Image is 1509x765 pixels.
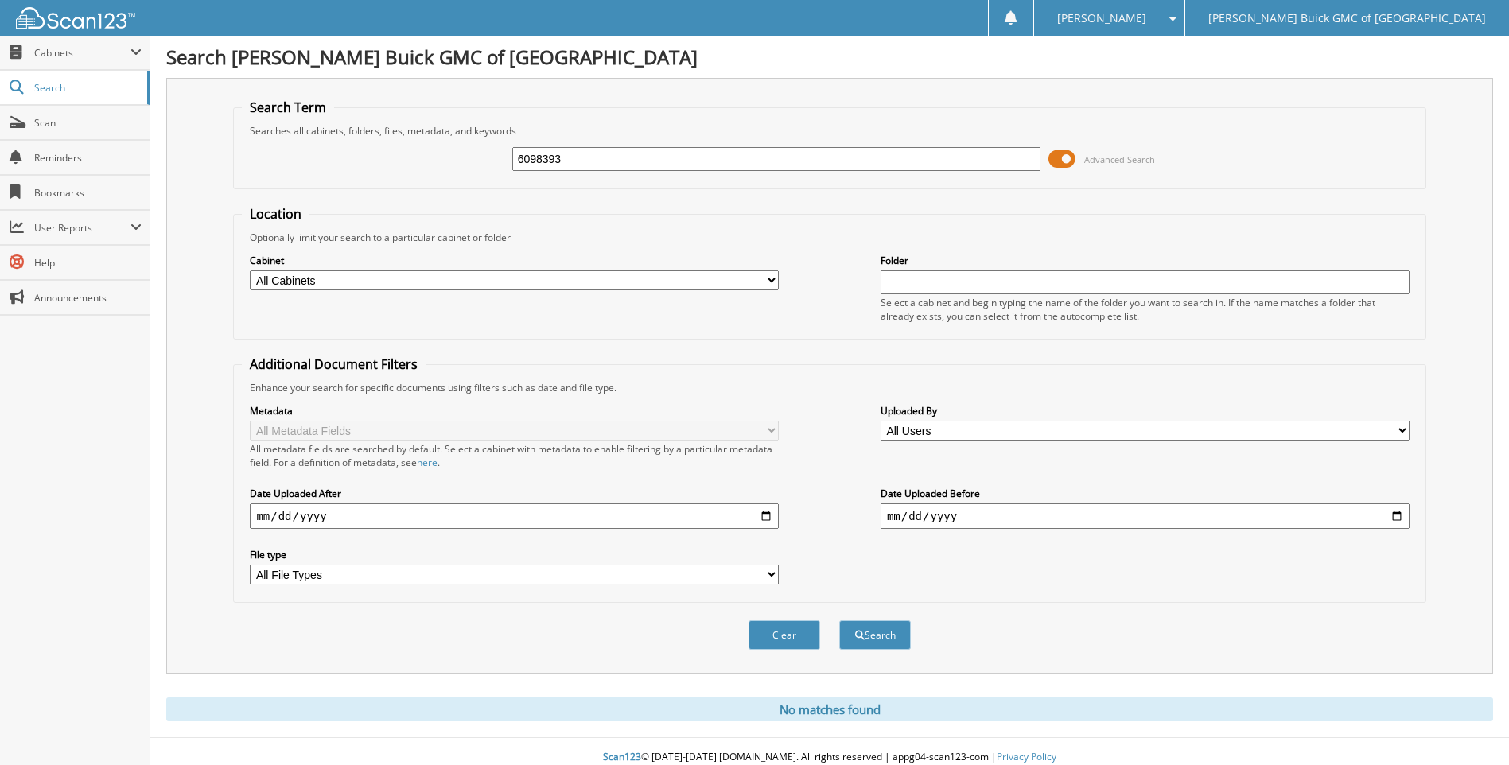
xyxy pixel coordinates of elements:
[34,186,142,200] span: Bookmarks
[250,548,779,561] label: File type
[242,205,309,223] legend: Location
[250,254,779,267] label: Cabinet
[881,503,1410,529] input: end
[417,456,438,469] a: here
[242,124,1417,138] div: Searches all cabinets, folders, files, metadata, and keywords
[34,291,142,305] span: Announcements
[1057,14,1146,23] span: [PERSON_NAME]
[34,221,130,235] span: User Reports
[1208,14,1486,23] span: [PERSON_NAME] Buick GMC of [GEOGRAPHIC_DATA]
[34,151,142,165] span: Reminders
[839,620,911,650] button: Search
[749,620,820,650] button: Clear
[250,404,779,417] label: Metadata
[603,750,641,763] span: Scan123
[242,381,1417,394] div: Enhance your search for specific documents using filters such as date and file type.
[881,404,1410,417] label: Uploaded By
[242,99,334,116] legend: Search Term
[34,116,142,130] span: Scan
[242,231,1417,244] div: Optionally limit your search to a particular cabinet or folder
[997,750,1056,763] a: Privacy Policy
[881,487,1410,500] label: Date Uploaded Before
[166,44,1493,70] h1: Search [PERSON_NAME] Buick GMC of [GEOGRAPHIC_DATA]
[881,296,1410,323] div: Select a cabinet and begin typing the name of the folder you want to search in. If the name match...
[34,81,139,95] span: Search
[250,487,779,500] label: Date Uploaded After
[250,442,779,469] div: All metadata fields are searched by default. Select a cabinet with metadata to enable filtering b...
[34,256,142,270] span: Help
[881,254,1410,267] label: Folder
[250,503,779,529] input: start
[1084,153,1155,165] span: Advanced Search
[34,46,130,60] span: Cabinets
[242,355,426,373] legend: Additional Document Filters
[16,7,135,29] img: scan123-logo-white.svg
[166,697,1493,721] div: No matches found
